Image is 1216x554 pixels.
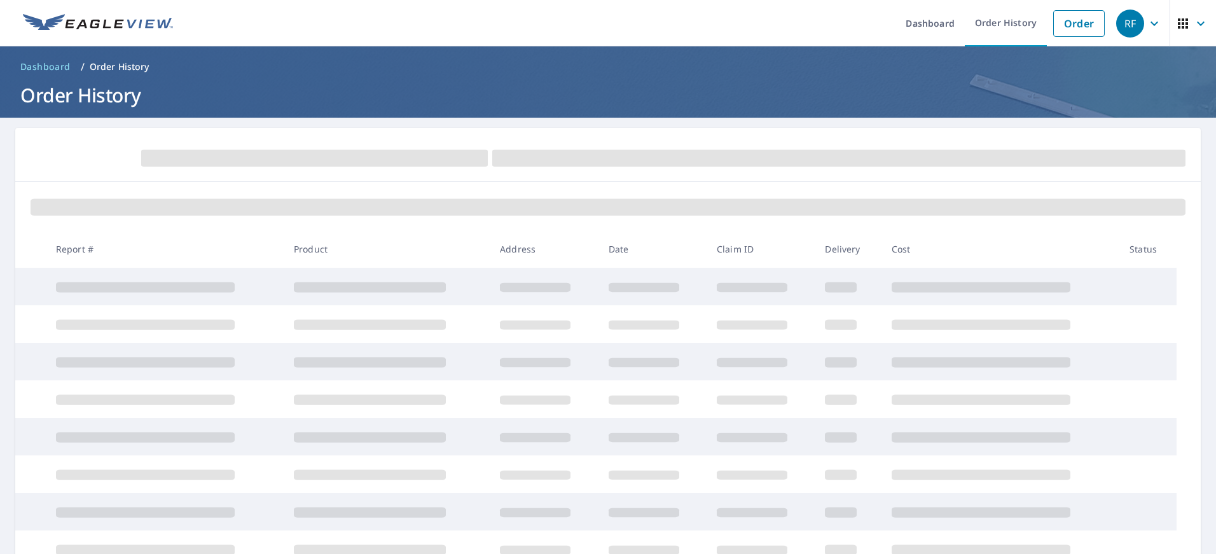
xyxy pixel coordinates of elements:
[23,14,173,33] img: EV Logo
[1116,10,1144,38] div: RF
[15,82,1201,108] h1: Order History
[284,230,490,268] th: Product
[490,230,598,268] th: Address
[707,230,815,268] th: Claim ID
[881,230,1119,268] th: Cost
[81,59,85,74] li: /
[46,230,284,268] th: Report #
[90,60,149,73] p: Order History
[815,230,881,268] th: Delivery
[1053,10,1105,37] a: Order
[598,230,707,268] th: Date
[20,60,71,73] span: Dashboard
[15,57,1201,77] nav: breadcrumb
[1119,230,1177,268] th: Status
[15,57,76,77] a: Dashboard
